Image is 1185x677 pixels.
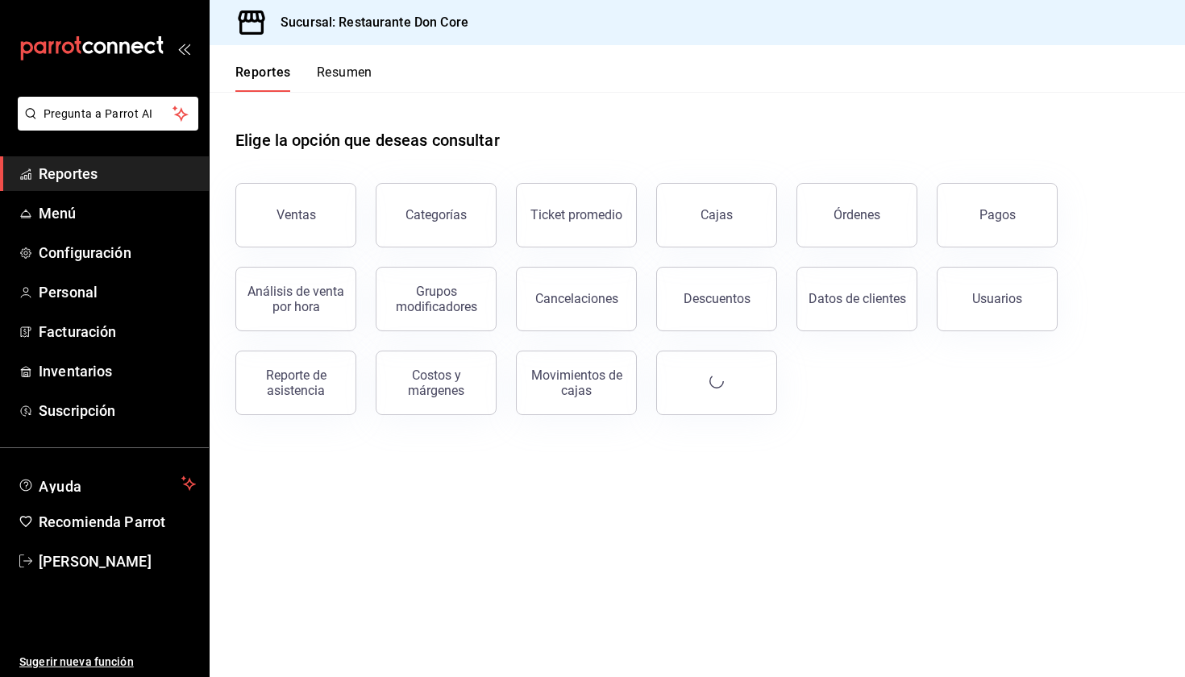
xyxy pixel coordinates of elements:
[656,183,777,247] a: Cajas
[11,117,198,134] a: Pregunta a Parrot AI
[268,13,468,32] h3: Sucursal: Restaurante Don Core
[937,267,1058,331] button: Usuarios
[235,351,356,415] button: Reporte de asistencia
[376,183,497,247] button: Categorías
[39,400,196,422] span: Suscripción
[656,267,777,331] button: Descuentos
[39,550,196,572] span: [PERSON_NAME]
[701,206,734,225] div: Cajas
[796,267,917,331] button: Datos de clientes
[386,368,486,398] div: Costos y márgenes
[276,207,316,222] div: Ventas
[39,511,196,533] span: Recomienda Parrot
[526,368,626,398] div: Movimientos de cajas
[39,474,175,493] span: Ayuda
[177,42,190,55] button: open_drawer_menu
[979,207,1016,222] div: Pagos
[246,284,346,314] div: Análisis de venta por hora
[39,202,196,224] span: Menú
[39,281,196,303] span: Personal
[376,267,497,331] button: Grupos modificadores
[516,183,637,247] button: Ticket promedio
[235,128,500,152] h1: Elige la opción que deseas consultar
[386,284,486,314] div: Grupos modificadores
[18,97,198,131] button: Pregunta a Parrot AI
[834,207,880,222] div: Órdenes
[530,207,622,222] div: Ticket promedio
[235,267,356,331] button: Análisis de venta por hora
[516,351,637,415] button: Movimientos de cajas
[235,183,356,247] button: Ventas
[235,64,291,92] button: Reportes
[937,183,1058,247] button: Pagos
[39,360,196,382] span: Inventarios
[246,368,346,398] div: Reporte de asistencia
[972,291,1022,306] div: Usuarios
[317,64,372,92] button: Resumen
[19,654,196,671] span: Sugerir nueva función
[796,183,917,247] button: Órdenes
[44,106,173,123] span: Pregunta a Parrot AI
[809,291,906,306] div: Datos de clientes
[39,321,196,343] span: Facturación
[39,163,196,185] span: Reportes
[516,267,637,331] button: Cancelaciones
[535,291,618,306] div: Cancelaciones
[235,64,372,92] div: navigation tabs
[376,351,497,415] button: Costos y márgenes
[39,242,196,264] span: Configuración
[405,207,467,222] div: Categorías
[684,291,750,306] div: Descuentos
